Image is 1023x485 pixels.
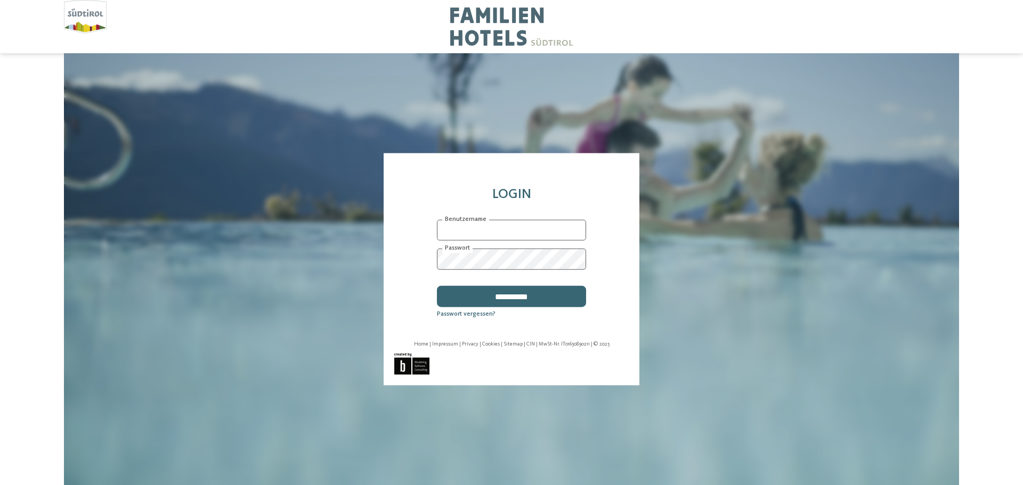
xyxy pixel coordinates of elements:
a: Passwort vergessen? [437,311,496,317]
label: Passwort [442,244,473,253]
span: MwSt-Nr. IT01650890211 [539,341,590,347]
label: Benutzername [442,215,489,224]
a: Privacy [462,341,478,347]
span: © 2025 [594,341,610,347]
img: Brandnamic GmbH | Leading Hospitality Solutions [394,353,429,375]
span: | [536,341,538,347]
span: | [429,341,431,347]
span: Login [492,187,531,201]
a: Sitemap [504,341,523,347]
span: | [591,341,592,347]
span: | [459,341,461,347]
span: | [501,341,502,347]
span: | [480,341,481,347]
a: Home [414,341,428,347]
a: Impressum [432,341,458,347]
a: CIN [526,341,535,347]
span: | [524,341,525,347]
a: Cookies [482,341,500,347]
